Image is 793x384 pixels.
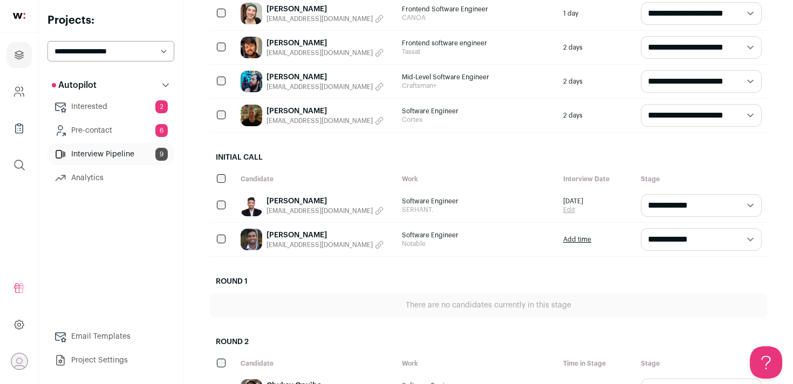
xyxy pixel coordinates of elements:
h2: Round 2 [209,330,767,354]
img: a83efe821b15f13be66764e61e1d4e403e853f20a2197e94cbe0263435803192.jpg [241,37,262,58]
span: 6 [155,124,168,137]
span: Tassat [402,47,552,56]
span: Frontend software engineer [402,39,552,47]
span: [EMAIL_ADDRESS][DOMAIN_NAME] [266,207,373,215]
div: Stage [635,354,767,373]
img: wellfound-shorthand-0d5821cbd27db2630d0214b213865d53afaa358527fdda9d0ea32b1df1b89c2c.svg [13,13,25,19]
span: Software Engineer [402,231,552,239]
a: [PERSON_NAME] [266,72,384,83]
div: Time in Stage [558,354,635,373]
img: 70617d8dec6cb97ade8456e0f94fde7627b467b87d2cd28013cf70625739dd85.jpg [241,195,262,216]
iframe: Help Scout Beacon - Open [750,346,782,379]
a: [PERSON_NAME] [266,4,384,15]
h2: Projects: [47,13,174,28]
a: [PERSON_NAME] [266,230,384,241]
a: Interview Pipeline9 [47,143,174,165]
a: Pre-contact6 [47,120,174,141]
a: Edit [563,205,583,214]
div: 2 days [558,99,635,132]
a: [PERSON_NAME] [266,196,384,207]
a: Email Templates [47,326,174,347]
div: 2 days [558,65,635,98]
span: Notable [402,239,552,248]
div: Interview Date [558,169,635,189]
a: Analytics [47,167,174,189]
div: 2 days [558,31,635,64]
button: [EMAIL_ADDRESS][DOMAIN_NAME] [266,116,384,125]
a: Projects [6,42,32,68]
button: [EMAIL_ADDRESS][DOMAIN_NAME] [266,15,384,23]
h2: Initial Call [209,146,767,169]
span: [EMAIL_ADDRESS][DOMAIN_NAME] [266,49,373,57]
img: ebd3796b247142b79ff4b85cbdc9d56aba02a2011a5ad121cc3389e0d8ab3873 [241,229,262,250]
img: 827ffef09e247846948a7fd434719c20bf228eefdf087c0317e3777b777195a7 [241,71,262,92]
a: Project Settings [47,349,174,371]
img: 1ac75b71e5cb1eac0c2e5e4875ce8f08cc4cf890988c3864f1f6d3974c3c81f9.jpg [241,3,262,24]
h2: Round 1 [209,270,767,293]
a: Interested2 [47,96,174,118]
span: Craftsman+ [402,81,552,90]
span: [DATE] [563,197,583,205]
span: [EMAIL_ADDRESS][DOMAIN_NAME] [266,241,373,249]
button: [EMAIL_ADDRESS][DOMAIN_NAME] [266,83,384,91]
div: Work [396,354,558,373]
span: CANOA [402,13,552,22]
a: Add time [563,235,591,244]
button: [EMAIL_ADDRESS][DOMAIN_NAME] [266,49,384,57]
a: [PERSON_NAME] [266,106,384,116]
span: Mid-Level Software Engineer [402,73,552,81]
span: Software Engineer [402,197,552,205]
button: Autopilot [47,74,174,96]
div: Candidate [235,169,396,189]
span: [EMAIL_ADDRESS][DOMAIN_NAME] [266,116,373,125]
a: [PERSON_NAME] [266,38,384,49]
span: Cortex [402,115,552,124]
span: Software Engineer [402,107,552,115]
span: [EMAIL_ADDRESS][DOMAIN_NAME] [266,15,373,23]
span: 9 [155,148,168,161]
div: Candidate [235,354,396,373]
span: [EMAIL_ADDRESS][DOMAIN_NAME] [266,83,373,91]
img: 8175707ceb39a5db8221381b09ee5ab8549d9d2fdd48fa5c978db8b7d81d8bc4.jpg [241,105,262,126]
button: [EMAIL_ADDRESS][DOMAIN_NAME] [266,207,384,215]
a: Company and ATS Settings [6,79,32,105]
button: Open dropdown [11,353,28,370]
a: Company Lists [6,115,32,141]
p: Autopilot [52,79,97,92]
button: [EMAIL_ADDRESS][DOMAIN_NAME] [266,241,384,249]
div: Work [396,169,558,189]
div: There are no candidates currently in this stage [209,293,767,317]
span: Frontend Software Engineer [402,5,552,13]
span: SERHANT. [402,205,552,214]
div: Stage [635,169,767,189]
span: 2 [155,100,168,113]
